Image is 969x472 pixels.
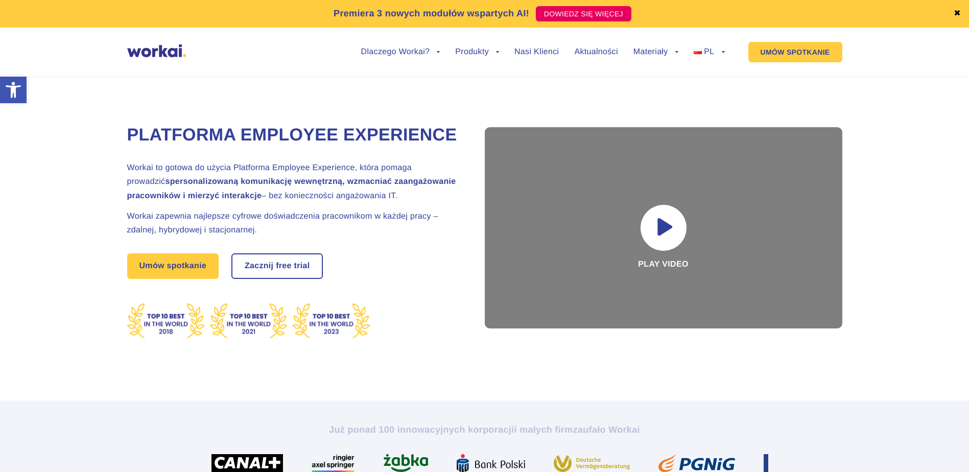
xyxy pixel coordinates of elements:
[633,48,678,56] a: Materiały
[334,7,529,20] p: Premiera 3 nowych modułów wspartych AI!
[748,42,842,62] a: UMÓW SPOTKANIE
[574,48,618,56] a: Aktualności
[485,127,842,328] div: Play video
[361,48,440,56] a: Dlaczego Workai?
[127,253,219,279] a: Umów spotkanie
[704,48,714,56] span: PL
[127,177,456,200] strong: spersonalizowaną komunikację wewnętrzną, wzmacniać zaangażowanie pracowników i mierzyć interakcje
[514,424,573,435] i: i małych firm
[127,161,459,203] h2: Workai to gotowa do użycia Platforma Employee Experience, która pomaga prowadzić – bez koniecznoś...
[127,124,459,147] h1: Platforma Employee Experience
[514,48,559,56] a: Nasi Klienci
[954,10,961,18] a: ✖
[232,254,322,278] a: Zacznij free trial
[536,6,631,21] a: DOWIEDZ SIĘ WIĘCEJ
[455,48,499,56] a: Produkty
[201,423,768,436] h2: Już ponad 100 innowacyjnych korporacji zaufało Workai
[127,209,459,237] h2: Workai zapewnia najlepsze cyfrowe doświadczenia pracownikom w każdej pracy – zdalnej, hybrydowej ...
